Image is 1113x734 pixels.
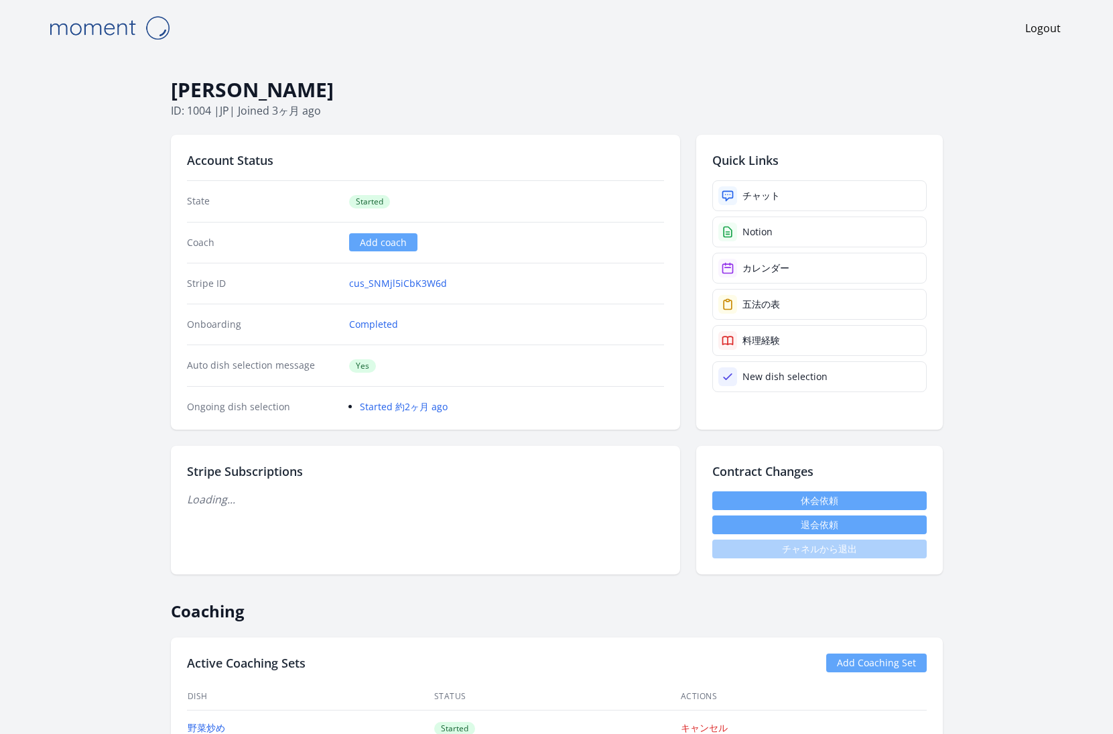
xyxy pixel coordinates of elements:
h2: Active Coaching Sets [187,654,306,672]
span: Yes [349,359,376,373]
h2: Quick Links [712,151,927,170]
dt: Auto dish selection message [187,359,339,373]
div: New dish selection [742,370,828,383]
img: Moment [42,11,176,45]
div: チャット [742,189,780,202]
a: Add coach [349,233,417,251]
dt: State [187,194,339,208]
a: 五法の表 [712,289,927,320]
dt: Stripe ID [187,277,339,290]
button: 退会依頼 [712,515,927,534]
dt: Coach [187,236,339,249]
a: キャンセル [681,721,728,734]
span: チャネルから退出 [712,540,927,558]
th: Status [434,683,680,711]
a: cus_SNMjl5iCbK3W6d [349,277,447,290]
a: 料理経験 [712,325,927,356]
p: ID: 1004 | | Joined 3ヶ月 ago [171,103,943,119]
a: Add Coaching Set [826,654,927,672]
h2: Stripe Subscriptions [187,462,664,481]
div: カレンダー [742,261,789,275]
dt: Ongoing dish selection [187,400,339,414]
div: 料理経験 [742,334,780,347]
a: 休会依頼 [712,491,927,510]
span: jp [220,103,229,118]
h2: Contract Changes [712,462,927,481]
a: Logout [1025,20,1061,36]
p: Loading... [187,491,664,507]
span: Started [349,195,390,208]
div: Notion [742,225,773,239]
a: 野菜炒め [188,721,225,734]
h1: [PERSON_NAME] [171,77,943,103]
a: Notion [712,217,927,247]
th: Dish [187,683,434,711]
div: 五法の表 [742,298,780,311]
h2: Account Status [187,151,664,170]
dt: Onboarding [187,318,339,331]
a: チャット [712,180,927,211]
a: New dish selection [712,361,927,392]
a: カレンダー [712,253,927,284]
a: Started 約2ヶ月 ago [360,400,448,413]
th: Actions [680,683,927,711]
a: Completed [349,318,398,331]
h2: Coaching [171,591,943,621]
